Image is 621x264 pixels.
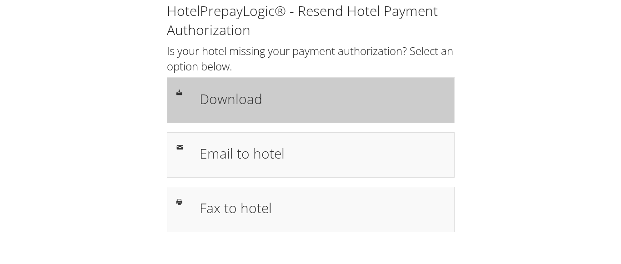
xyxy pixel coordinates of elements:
[167,187,455,232] a: Fax to hotel
[167,43,455,74] h2: Is your hotel missing your payment authorization? Select an option below.
[167,132,455,178] a: Email to hotel
[167,77,455,123] a: Download
[200,143,445,164] h1: Email to hotel
[200,198,445,218] h1: Fax to hotel
[200,89,445,109] h1: Download
[167,1,455,40] h1: HotelPrepayLogic® - Resend Hotel Payment Authorization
